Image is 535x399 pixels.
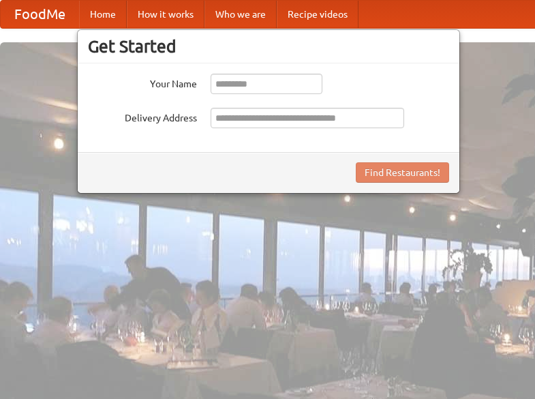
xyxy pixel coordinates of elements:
[79,1,127,28] a: Home
[204,1,277,28] a: Who we are
[356,162,449,183] button: Find Restaurants!
[1,1,79,28] a: FoodMe
[88,108,197,125] label: Delivery Address
[277,1,358,28] a: Recipe videos
[127,1,204,28] a: How it works
[88,74,197,91] label: Your Name
[88,36,449,57] h3: Get Started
